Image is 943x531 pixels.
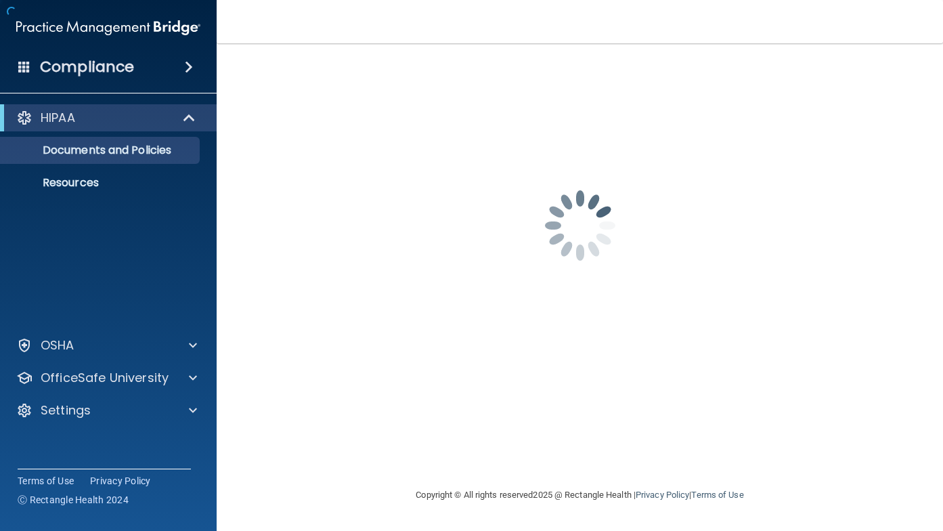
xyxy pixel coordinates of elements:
[691,490,743,500] a: Terms of Use
[18,493,129,507] span: Ⓒ Rectangle Health 2024
[16,337,197,354] a: OSHA
[9,176,194,190] p: Resources
[40,58,134,77] h4: Compliance
[18,474,74,488] a: Terms of Use
[16,14,200,41] img: PMB logo
[16,110,196,126] a: HIPAA
[16,370,197,386] a: OfficeSafe University
[512,158,648,293] img: spinner.e123f6fc.gif
[41,402,91,419] p: Settings
[41,337,74,354] p: OSHA
[90,474,151,488] a: Privacy Policy
[41,370,169,386] p: OfficeSafe University
[636,490,689,500] a: Privacy Policy
[16,402,197,419] a: Settings
[9,144,194,157] p: Documents and Policies
[333,473,827,517] div: Copyright © All rights reserved 2025 @ Rectangle Health | |
[41,110,75,126] p: HIPAA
